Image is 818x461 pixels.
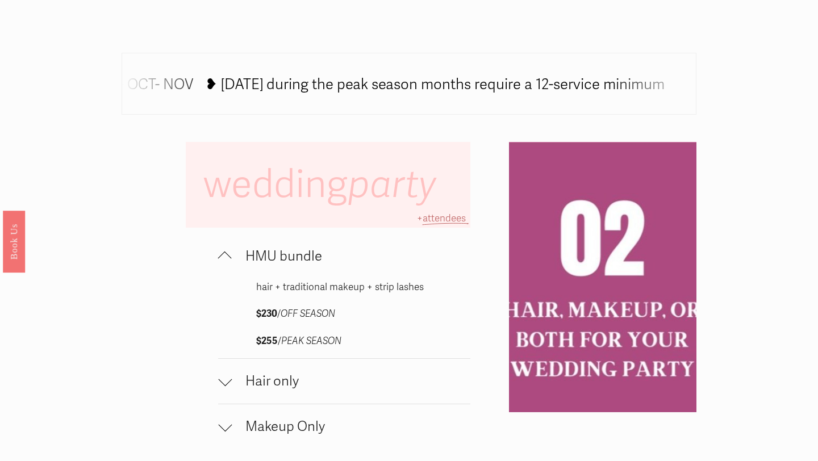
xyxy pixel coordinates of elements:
[256,279,433,296] p: hair + traditional makeup + strip lashes
[203,161,445,208] span: wedding
[205,76,665,93] tspan: ❥ [DATE] during the peak season months require a 12-service minimum
[417,212,423,224] span: +
[232,248,470,265] span: HMU bundle
[423,212,466,224] span: attendees
[232,373,470,389] span: Hair only
[218,359,470,404] button: Hair only
[218,279,470,359] div: HMU bundle
[3,211,25,273] a: Book Us
[256,308,277,320] strong: $230
[218,234,470,279] button: HMU bundle
[256,333,433,350] p: /
[218,404,470,449] button: Makeup Only
[281,308,335,320] em: OFF SEASON
[348,161,436,208] em: party
[281,335,341,347] em: PEAK SEASON
[256,305,433,323] p: /
[256,335,278,347] strong: $255
[232,418,470,435] span: Makeup Only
